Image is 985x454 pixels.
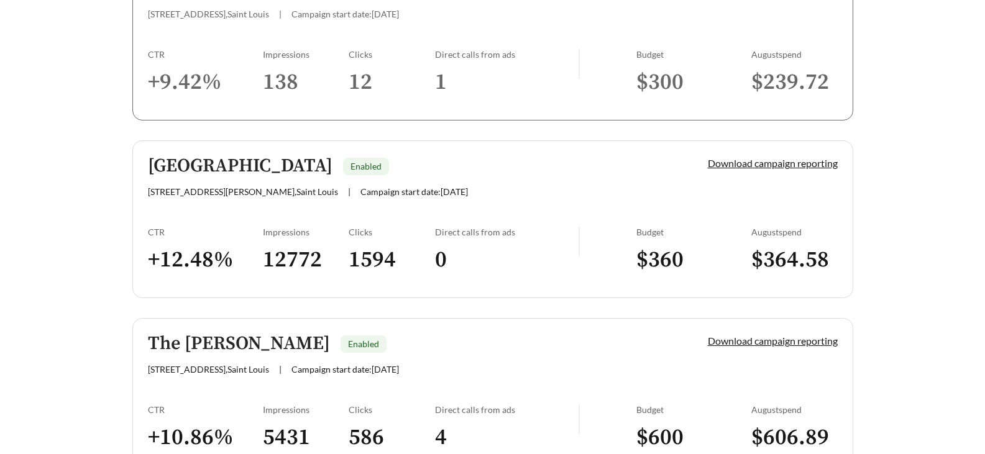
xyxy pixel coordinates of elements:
div: Direct calls from ads [435,227,579,237]
img: line [579,404,580,434]
div: CTR [148,227,263,237]
div: Budget [636,404,751,415]
h3: 5431 [263,424,349,452]
span: Enabled [350,161,382,171]
span: Campaign start date: [DATE] [360,186,468,197]
h3: 1 [435,68,579,96]
h3: $ 300 [636,68,751,96]
span: Enabled [348,338,379,349]
div: Impressions [263,227,349,237]
h3: + 12.48 % [148,246,263,274]
div: Clicks [349,49,435,60]
div: Clicks [349,404,435,415]
a: Download campaign reporting [708,157,838,169]
div: Direct calls from ads [435,404,579,415]
span: | [348,186,350,197]
h3: $ 239.72 [751,68,838,96]
span: | [279,9,282,19]
h3: 4 [435,424,579,452]
div: August spend [751,404,838,415]
h3: $ 360 [636,246,751,274]
span: [STREET_ADDRESS][PERSON_NAME] , Saint Louis [148,186,338,197]
span: Campaign start date: [DATE] [291,364,399,375]
a: [GEOGRAPHIC_DATA]Enabled[STREET_ADDRESS][PERSON_NAME],Saint Louis|Campaign start date:[DATE]Downl... [132,140,853,298]
h3: $ 600 [636,424,751,452]
span: | [279,364,282,375]
div: Budget [636,227,751,237]
a: Download campaign reporting [708,335,838,347]
h3: $ 606.89 [751,424,838,452]
div: Impressions [263,49,349,60]
div: August spend [751,227,838,237]
h5: The [PERSON_NAME] [148,334,330,354]
h3: 12772 [263,246,349,274]
h3: 586 [349,424,435,452]
div: CTR [148,404,263,415]
span: [STREET_ADDRESS] , Saint Louis [148,9,269,19]
h3: 1594 [349,246,435,274]
img: line [579,49,580,79]
div: Impressions [263,404,349,415]
div: Direct calls from ads [435,49,579,60]
div: CTR [148,49,263,60]
div: Clicks [349,227,435,237]
h3: $ 364.58 [751,246,838,274]
h3: + 10.86 % [148,424,263,452]
span: [STREET_ADDRESS] , Saint Louis [148,364,269,375]
h3: 138 [263,68,349,96]
span: Campaign start date: [DATE] [291,9,399,19]
img: line [579,227,580,257]
div: August spend [751,49,838,60]
h3: 0 [435,246,579,274]
h3: 12 [349,68,435,96]
h5: [GEOGRAPHIC_DATA] [148,156,332,176]
div: Budget [636,49,751,60]
h3: + 9.42 % [148,68,263,96]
